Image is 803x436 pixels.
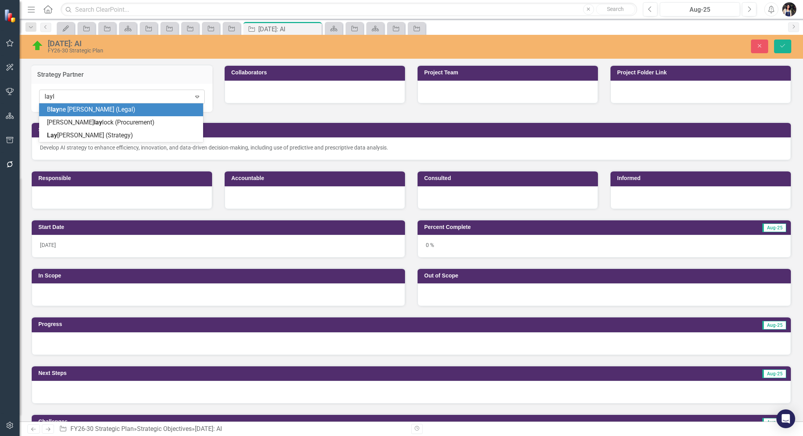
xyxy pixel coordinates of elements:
h3: Project Team [424,70,594,76]
h3: Progress [38,321,406,327]
span: lay [94,119,102,126]
button: Search [596,4,635,15]
h3: Percent Complete [424,224,661,230]
button: Aug-25 [660,2,740,16]
h3: Project Folder Link [617,70,787,76]
div: [DATE]: AI [258,24,320,34]
div: [DATE]: AI [195,425,222,432]
span: [DATE] [40,242,56,248]
h3: In Scope [38,273,401,279]
a: Strategic Objectives [137,425,192,432]
span: Search [607,6,624,12]
a: FY26-30 Strategic Plan [70,425,134,432]
div: 0 % [418,235,791,258]
h3: Next Steps [38,370,439,376]
img: Layla Freeman [782,2,796,16]
div: FY26-30 Strategic Plan [48,48,461,54]
div: Open Intercom Messenger [776,409,795,428]
h3: Out of Scope [424,273,787,279]
span: Aug-25 [762,369,786,378]
span: Aug-25 [762,321,786,330]
span: Aug-25 [762,418,786,427]
h3: Strategy Partner [37,71,207,78]
img: ClearPoint Strategy [4,9,18,23]
h3: Strategic Objective Goals [38,127,787,133]
span: [PERSON_NAME] (Strategy) [47,132,133,139]
h3: Accountable [231,175,401,181]
h3: Start Date [38,224,401,230]
div: [DATE]: AI [48,39,461,48]
span: B ne [PERSON_NAME] (Legal) [47,106,135,113]
h3: Responsible [38,175,208,181]
span: lay [51,106,59,113]
div: Aug-25 [663,5,737,14]
span: Lay [47,132,57,139]
p: Develop AI strategy to enhance efficiency, innovation, and data-driven decision-making, including... [40,144,783,151]
input: Search ClearPoint... [61,3,637,16]
h3: Informed [617,175,787,181]
div: » » [59,425,405,434]
img: On Target [31,40,44,52]
h3: Challenges [38,419,445,425]
span: Aug-25 [762,223,786,232]
h3: Consulted [424,175,594,181]
span: [PERSON_NAME] lock (Procurement) [47,119,155,126]
h3: Collaborators [231,70,401,76]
